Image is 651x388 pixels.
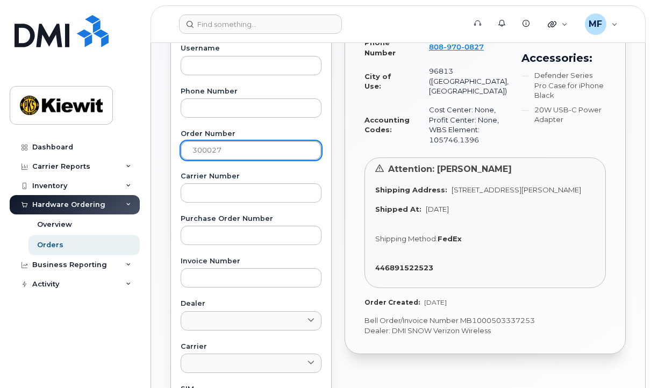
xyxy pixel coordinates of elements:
label: Carrier Number [181,173,321,180]
label: Purchase Order Number [181,215,321,222]
h3: Accessories: [521,50,606,66]
td: 96813 ([GEOGRAPHIC_DATA], [GEOGRAPHIC_DATA]) [419,62,509,100]
span: 970 [443,42,461,51]
a: 446891522523 [375,263,438,272]
label: Carrier [181,343,321,350]
iframe: Messenger Launcher [604,341,643,380]
a: 8089700827 [429,42,497,51]
div: Quicklinks [540,13,575,35]
span: 0827 [461,42,484,51]
span: [DATE] [424,298,447,306]
label: Dealer [181,300,321,307]
td: Cost Center: None, Profit Center: None, WBS Element: 105746.1396 [419,100,509,149]
strong: City of Use: [364,72,391,91]
li: 20W USB-C Power Adapter [521,105,606,125]
div: Matt Fredrick [577,13,625,35]
label: Phone Number [181,88,321,95]
label: Order Number [181,131,321,138]
strong: Shipped At: [375,205,421,213]
input: Find something... [179,15,342,34]
span: [DATE] [426,205,449,213]
strong: Shipping Address: [375,185,447,194]
span: [STREET_ADDRESS][PERSON_NAME] [452,185,581,194]
strong: 446891522523 [375,263,433,272]
span: Shipping Method: [375,234,438,243]
label: Username [181,45,321,52]
span: MF [589,18,602,31]
strong: Accounting Codes: [364,116,410,134]
strong: FedEx [438,234,462,243]
strong: Phone Number [364,38,396,57]
label: Invoice Number [181,258,321,265]
span: 808 [429,42,484,51]
p: Dealer: DMI SNOW Verizon Wireless [364,326,606,336]
span: Attention: [PERSON_NAME] [388,164,512,174]
p: Bell Order/Invoice Number MB1000503337253 [364,315,606,326]
li: Defender Series Pro Case for iPhone Black [521,70,606,100]
strong: Order Created: [364,298,420,306]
